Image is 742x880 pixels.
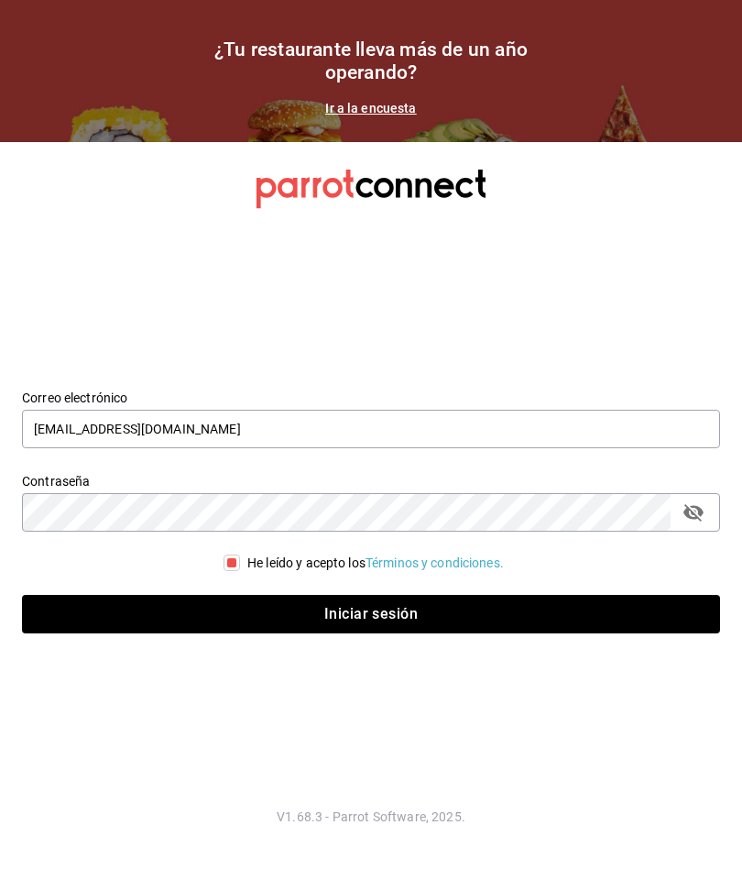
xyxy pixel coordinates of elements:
[188,38,554,84] h1: ¿Tu restaurante lleva más de un año operando?
[22,410,720,448] input: Ingresa tu correo electrónico
[22,595,720,633] button: Iniciar sesión
[22,808,720,826] p: V1.68.3 - Parrot Software, 2025.
[247,554,504,573] div: He leído y acepto los
[22,474,720,487] label: Contraseña
[366,555,504,570] a: Términos y condiciones.
[325,101,416,115] a: Ir a la encuesta
[22,390,720,403] label: Correo electrónico
[678,497,709,528] button: passwordField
